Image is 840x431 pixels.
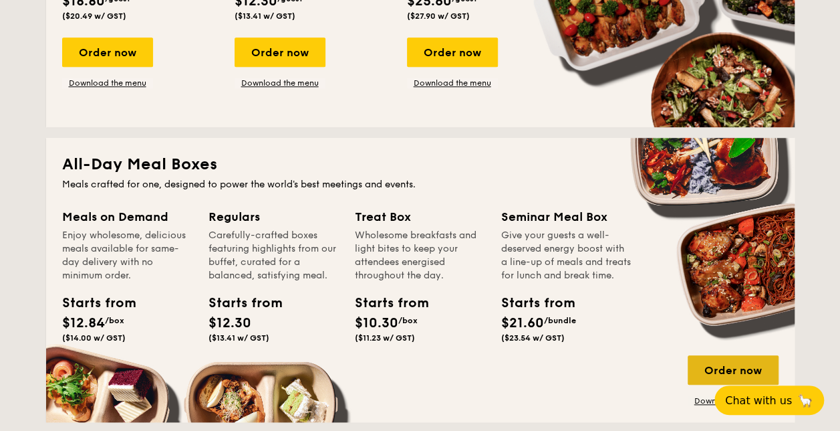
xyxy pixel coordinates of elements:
[208,293,269,313] div: Starts from
[355,207,485,226] div: Treat Box
[62,178,779,191] div: Meals crafted for one, designed to power the world's best meetings and events.
[355,229,485,282] div: Wholesome breakfasts and light bites to keep your attendees energised throughout the day.
[105,316,124,325] span: /box
[62,37,153,67] div: Order now
[501,207,632,226] div: Seminar Meal Box
[235,78,325,88] a: Download the menu
[688,396,779,406] a: Download the menu
[62,78,153,88] a: Download the menu
[235,37,325,67] div: Order now
[501,315,544,331] span: $21.60
[398,316,418,325] span: /box
[407,37,498,67] div: Order now
[355,315,398,331] span: $10.30
[208,229,339,282] div: Carefully-crafted boxes featuring highlights from our buffet, curated for a balanced, satisfying ...
[62,207,192,226] div: Meals on Demand
[62,333,126,343] span: ($14.00 w/ GST)
[407,11,470,21] span: ($27.90 w/ GST)
[208,207,339,226] div: Regulars
[407,78,498,88] a: Download the menu
[501,229,632,282] div: Give your guests a well-deserved energy boost with a line-up of meals and treats for lunch and br...
[62,315,105,331] span: $12.84
[501,333,565,343] span: ($23.54 w/ GST)
[688,355,779,385] div: Order now
[62,154,779,175] h2: All-Day Meal Boxes
[725,394,792,407] span: Chat with us
[714,385,824,415] button: Chat with us🦙
[208,333,269,343] span: ($13.41 w/ GST)
[62,293,122,313] div: Starts from
[797,393,813,408] span: 🦙
[355,333,415,343] span: ($11.23 w/ GST)
[208,315,251,331] span: $12.30
[235,11,295,21] span: ($13.41 w/ GST)
[501,293,561,313] div: Starts from
[355,293,415,313] div: Starts from
[62,11,126,21] span: ($20.49 w/ GST)
[62,229,192,282] div: Enjoy wholesome, delicious meals available for same-day delivery with no minimum order.
[544,316,576,325] span: /bundle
